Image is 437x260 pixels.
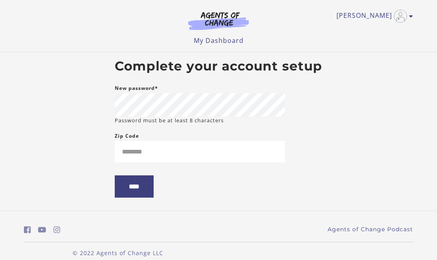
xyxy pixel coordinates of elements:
[180,11,257,30] img: Agents of Change Logo
[336,10,409,23] a: Toggle menu
[24,226,31,234] i: https://www.facebook.com/groups/aswbtestprep (Open in a new window)
[24,249,212,257] p: © 2022 Agents of Change LLC
[38,226,46,234] i: https://www.youtube.com/c/AgentsofChangeTestPrepbyMeaganMitchell (Open in a new window)
[194,36,244,45] a: My Dashboard
[115,83,158,93] label: New password*
[38,224,46,236] a: https://www.youtube.com/c/AgentsofChangeTestPrepbyMeaganMitchell (Open in a new window)
[115,117,224,124] small: Password must be at least 8 characters
[115,131,139,141] label: Zip Code
[24,224,31,236] a: https://www.facebook.com/groups/aswbtestprep (Open in a new window)
[115,59,322,74] h2: Complete your account setup
[328,225,413,234] a: Agents of Change Podcast
[54,224,60,236] a: https://www.instagram.com/agentsofchangeprep/ (Open in a new window)
[54,226,60,234] i: https://www.instagram.com/agentsofchangeprep/ (Open in a new window)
